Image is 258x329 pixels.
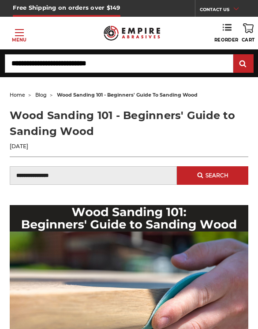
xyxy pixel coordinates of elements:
p: Menu [12,37,26,43]
a: Reorder [214,23,239,43]
p: [DATE] [10,142,248,150]
span: Toggle menu [15,32,24,33]
img: Empire Abrasives [104,22,160,44]
button: Search [177,166,248,185]
span: Cart [242,37,255,43]
span: Reorder [214,37,239,43]
a: Cart [242,23,255,43]
input: Submit [235,55,252,73]
a: blog [35,92,47,98]
h1: Wood Sanding 101 - Beginners' Guide to Sanding Wood [10,108,248,139]
a: CONTACT US [200,4,245,17]
a: home [10,92,25,98]
span: Search [206,172,228,179]
span: wood sanding 101 - beginners' guide to sanding wood [57,92,198,98]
